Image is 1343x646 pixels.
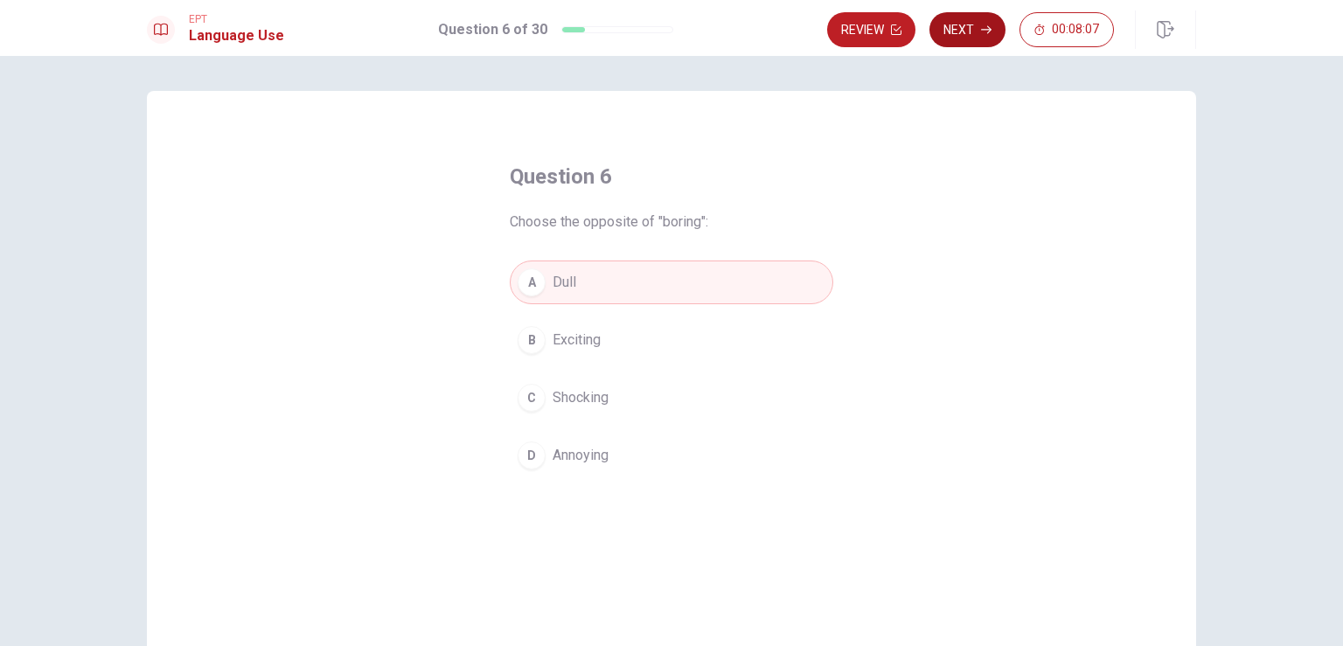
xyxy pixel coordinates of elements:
[518,268,546,296] div: A
[553,387,609,408] span: Shocking
[1019,12,1114,47] button: 00:08:07
[1052,23,1099,37] span: 00:08:07
[510,163,833,191] h4: Question 6
[518,441,546,469] div: D
[518,384,546,412] div: C
[510,376,833,420] button: CShocking
[827,12,915,47] button: Review
[518,326,546,354] div: B
[438,19,547,40] h1: Question 6 of 30
[189,13,284,25] span: EPT
[553,330,601,351] span: Exciting
[510,318,833,362] button: BExciting
[553,445,609,466] span: Annoying
[510,260,833,304] button: ADull
[510,212,833,233] span: Choose the opposite of "boring":
[510,434,833,477] button: DAnnoying
[929,12,1006,47] button: Next
[189,25,284,46] h1: Language Use
[553,272,576,293] span: Dull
